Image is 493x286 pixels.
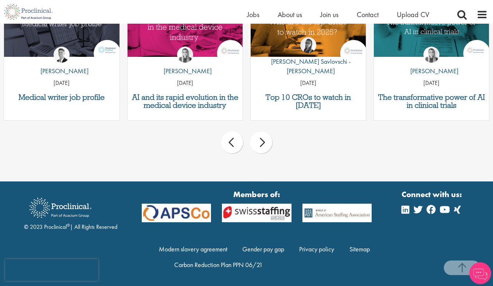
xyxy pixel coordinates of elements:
a: Hannah Burke [PERSON_NAME] [405,47,458,79]
p: [PERSON_NAME] [35,66,89,76]
div: next [250,132,272,153]
img: APSCo [136,204,216,222]
p: [DATE] [374,79,489,87]
a: About us [278,10,302,19]
strong: Connect with us: [402,189,463,200]
a: The transformative power of AI in clinical trials [377,93,485,109]
p: [PERSON_NAME] [405,66,458,76]
img: Chatbot [469,262,491,284]
a: Top 10 CROs to watch in [DATE] [254,93,362,109]
img: Theodora Savlovschi - Wicks [300,37,316,53]
p: [PERSON_NAME] Savlovschi - [PERSON_NAME] [251,57,366,75]
a: Medical writer job profile [8,93,116,101]
div: prev [221,132,243,153]
p: [PERSON_NAME] [158,66,212,76]
a: AI and its rapid evolution in the medical device industry [131,93,239,109]
strong: Members of: [142,189,372,200]
p: [DATE] [4,79,119,87]
a: Carbon Reduction Plan PPN 06/21 [174,260,263,269]
img: Proclinical Recruitment [24,193,97,223]
a: Sitemap [349,245,370,253]
p: [DATE] [251,79,366,87]
a: Jobs [247,10,259,19]
a: Join us [320,10,339,19]
a: Upload CV [397,10,429,19]
a: Privacy policy [299,245,334,253]
p: [DATE] [128,79,243,87]
img: APSCo [297,204,377,222]
img: Hannah Burke [423,47,439,63]
img: Hannah Burke [177,47,193,63]
div: © 2023 Proclinical | All Rights Reserved [24,192,117,231]
a: Gender pay gap [242,245,284,253]
img: George Watson [54,47,70,63]
img: APSCo [216,204,297,222]
a: Theodora Savlovschi - Wicks [PERSON_NAME] Savlovschi - [PERSON_NAME] [251,37,366,79]
a: Hannah Burke [PERSON_NAME] [158,47,212,79]
iframe: reCAPTCHA [5,259,98,281]
a: George Watson [PERSON_NAME] [35,47,89,79]
a: Contact [357,10,379,19]
a: Modern slavery agreement [159,245,227,253]
sup: ® [67,222,70,228]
